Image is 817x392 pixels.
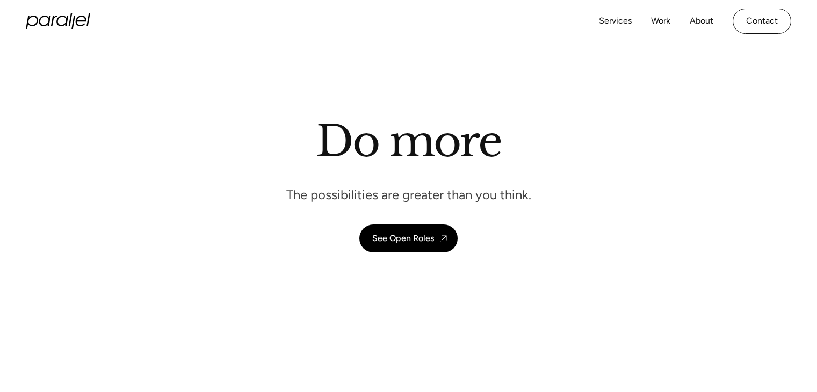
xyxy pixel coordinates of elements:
[372,233,434,243] div: See Open Roles
[733,9,791,34] a: Contact
[316,115,501,167] h1: Do more
[690,13,713,29] a: About
[286,186,531,203] p: The possibilities are greater than you think.
[26,13,90,29] a: home
[359,224,458,252] a: See Open Roles
[651,13,670,29] a: Work
[599,13,632,29] a: Services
